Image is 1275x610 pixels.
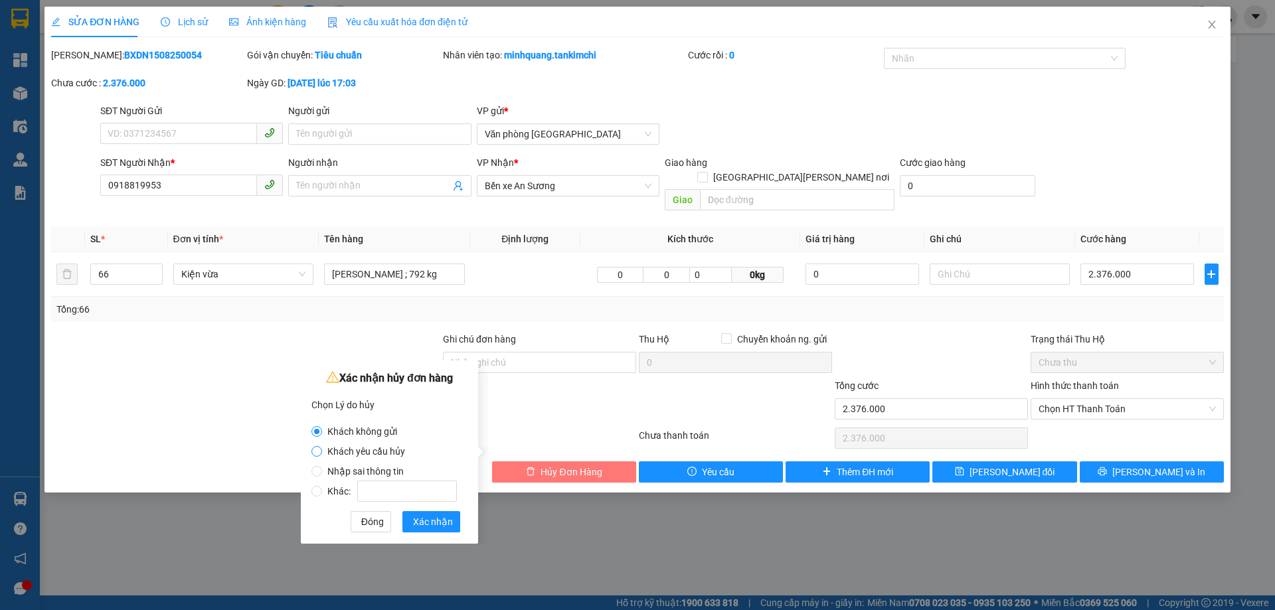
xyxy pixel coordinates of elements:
[639,334,669,344] span: Thu Hộ
[357,481,457,502] input: Khác:
[56,302,492,317] div: Tổng: 66
[288,78,356,88] b: [DATE] lúc 17:03
[51,76,244,90] div: Chưa cước :
[687,467,697,477] span: exclamation-circle
[955,467,964,477] span: save
[708,170,894,185] span: [GEOGRAPHIC_DATA][PERSON_NAME] nơi
[247,76,440,90] div: Ngày GD:
[1039,399,1216,419] span: Chọn HT Thanh Toán
[324,234,363,244] span: Tên hàng
[103,78,145,88] b: 2.376.000
[688,48,881,62] div: Cước rồi :
[413,514,453,529] span: Xác nhận
[477,104,659,118] div: VP gửi
[402,511,460,532] button: Xác nhận
[247,48,440,62] div: Gói vận chuyển:
[835,380,879,391] span: Tổng cước
[1205,264,1219,285] button: plus
[667,234,713,244] span: Kích thước
[453,181,464,191] span: user-add
[311,368,467,388] div: Xác nhận hủy đơn hàng
[264,179,275,190] span: phone
[485,176,651,196] span: Bến xe An Sương
[837,465,893,479] span: Thêm ĐH mới
[665,157,707,168] span: Giao hàng
[327,17,467,27] span: Yêu cầu xuất hóa đơn điện tử
[324,264,465,285] input: VD: Bàn, Ghế
[526,467,535,477] span: delete
[900,157,966,168] label: Cước giao hàng
[900,175,1035,196] input: Cước giao hàng
[322,426,402,437] span: Khách không gửi
[229,17,306,27] span: Ảnh kiện hàng
[806,234,855,244] span: Giá trị hàng
[56,264,78,285] button: delete
[322,486,462,496] span: Khác:
[326,370,339,384] span: warning
[229,17,238,27] span: picture
[51,17,60,27] span: edit
[161,17,170,27] span: clock-circle
[1205,269,1218,279] span: plus
[1080,234,1126,244] span: Cước hàng
[51,17,139,27] span: SỬA ĐƠN HÀNG
[504,50,596,60] b: minhquang.tankimchi
[443,352,636,373] input: Ghi chú đơn hàng
[173,234,223,244] span: Đơn vị tính
[351,511,391,532] button: Đóng
[161,17,208,27] span: Lịch sử
[643,267,690,283] input: R
[264,127,275,138] span: phone
[443,48,685,62] div: Nhân viên tạo:
[322,466,409,477] span: Nhập sai thông tin
[288,104,471,118] div: Người gửi
[970,465,1055,479] span: [PERSON_NAME] đổi
[100,104,283,118] div: SĐT Người Gửi
[1080,461,1224,483] button: printer[PERSON_NAME] và In
[327,17,338,28] img: icon
[361,514,384,529] span: Đóng
[492,461,636,483] button: deleteHủy Đơn Hàng
[932,461,1076,483] button: save[PERSON_NAME] đổi
[732,267,784,283] span: 0kg
[702,465,734,479] span: Yêu cầu
[477,157,514,168] span: VP Nhận
[1112,465,1205,479] span: [PERSON_NAME] và In
[1031,380,1119,391] label: Hình thức thanh toán
[322,446,410,457] span: Khách yêu cầu hủy
[637,428,833,451] div: Chưa thanh toán
[639,461,783,483] button: exclamation-circleYêu cầu
[1031,332,1224,346] div: Trạng thái Thu Hộ
[311,395,467,415] div: Chọn Lý do hủy
[501,234,549,244] span: Định lượng
[124,50,202,60] b: BXDN1508250054
[729,50,734,60] b: 0
[786,461,930,483] button: plusThêm ĐH mới
[288,155,471,170] div: Người nhận
[924,226,1076,252] th: Ghi chú
[181,264,306,284] span: Kiện vừa
[90,234,101,244] span: SL
[1098,467,1107,477] span: printer
[930,264,1070,285] input: Ghi Chú
[732,332,832,346] span: Chuyển khoản ng. gửi
[1039,352,1216,372] span: Chưa thu
[485,124,651,144] span: Văn phòng Đà Nẵng
[100,155,283,170] div: SĐT Người Nhận
[700,189,894,210] input: Dọc đường
[689,267,732,283] input: C
[315,50,362,60] b: Tiêu chuẩn
[597,267,644,283] input: D
[1207,19,1217,30] span: close
[541,465,602,479] span: Hủy Đơn Hàng
[51,48,244,62] div: [PERSON_NAME]:
[443,334,516,344] label: Ghi chú đơn hàng
[1193,7,1231,44] button: Close
[665,189,700,210] span: Giao
[822,467,831,477] span: plus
